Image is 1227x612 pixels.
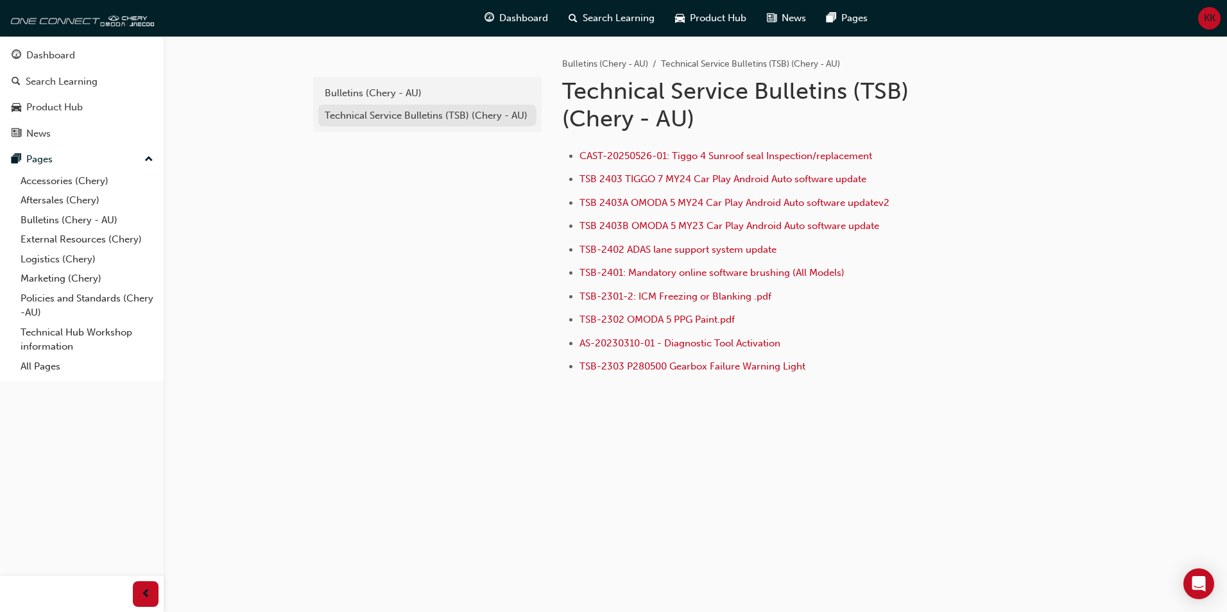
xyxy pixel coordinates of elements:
div: Product Hub [26,100,83,115]
div: Search Learning [26,74,98,89]
a: Search Learning [5,70,159,94]
a: Policies and Standards (Chery -AU) [15,289,159,323]
a: External Resources (Chery) [15,230,159,250]
span: Dashboard [499,11,548,26]
span: pages-icon [12,154,21,166]
button: Pages [5,148,159,171]
span: Product Hub [690,11,746,26]
a: Accessories (Chery) [15,171,159,191]
a: TSB 2403B OMODA 5 MY23 Car Play Android Auto software update [579,220,879,232]
a: All Pages [15,357,159,377]
button: KK [1198,7,1221,30]
button: DashboardSearch LearningProduct HubNews [5,41,159,148]
a: Bulletins (Chery - AU) [562,58,648,69]
span: guage-icon [485,10,494,26]
a: TSB-2401: Mandatory online software brushing (All Models) [579,267,845,278]
div: Bulletins (Chery - AU) [325,86,530,101]
span: car-icon [675,10,685,26]
a: AS-20230310-01 - Diagnostic Tool Activation [579,337,780,349]
h1: Technical Service Bulletins (TSB) (Chery - AU) [562,77,983,133]
span: news-icon [767,10,777,26]
a: TSB 2403A OMODA 5 MY24 Car Play Android Auto software updatev2 [579,197,889,208]
a: News [5,122,159,146]
a: TSB 2403 TIGGO 7 MY24 Car Play Android Auto software update [579,173,866,185]
a: pages-iconPages [816,5,878,31]
span: KK [1204,11,1215,26]
span: guage-icon [12,50,21,62]
a: Bulletins (Chery - AU) [15,210,159,230]
a: search-iconSearch Learning [558,5,665,31]
div: Technical Service Bulletins (TSB) (Chery - AU) [325,108,530,123]
a: car-iconProduct Hub [665,5,757,31]
a: news-iconNews [757,5,816,31]
div: Open Intercom Messenger [1183,568,1214,599]
span: news-icon [12,128,21,140]
a: Dashboard [5,44,159,67]
span: prev-icon [141,586,151,602]
a: Aftersales (Chery) [15,191,159,210]
a: Technical Service Bulletins (TSB) (Chery - AU) [318,105,536,127]
span: Pages [841,11,868,26]
span: search-icon [569,10,578,26]
span: search-icon [12,76,21,88]
a: TSB-2402 ADAS lane support system update [579,244,777,255]
span: Search Learning [583,11,655,26]
img: oneconnect [6,5,154,31]
a: Bulletins (Chery - AU) [318,82,536,105]
a: TSB-2303 P280500 Gearbox Failure Warning Light [579,361,805,372]
a: guage-iconDashboard [474,5,558,31]
a: Logistics (Chery) [15,250,159,269]
a: Technical Hub Workshop information [15,323,159,357]
a: TSB-2302 OMODA 5 PPG Paint.pdf [579,314,735,325]
span: up-icon [144,151,153,168]
div: News [26,126,51,141]
a: TSB-2301-2: ICM Freezing or Blanking .pdf [579,291,771,302]
div: Pages [26,152,53,167]
div: Dashboard [26,48,75,63]
span: News [782,11,806,26]
span: car-icon [12,102,21,114]
a: CAST-20250526-01: Tiggo 4 Sunroof seal Inspection/replacement [579,150,872,162]
a: Product Hub [5,96,159,119]
span: pages-icon [827,10,836,26]
li: Technical Service Bulletins (TSB) (Chery - AU) [661,57,840,72]
a: Marketing (Chery) [15,269,159,289]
